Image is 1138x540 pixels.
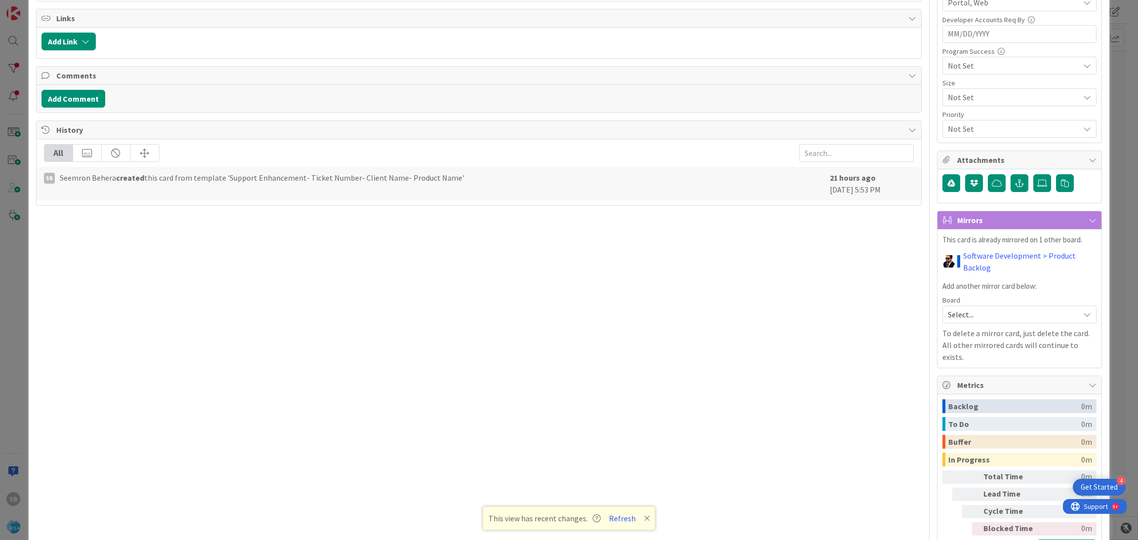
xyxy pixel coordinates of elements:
span: Select... [948,308,1074,321]
button: Add Link [41,33,96,50]
div: Open Get Started checklist, remaining modules: 4 [1073,479,1126,496]
div: 0m [1081,453,1092,466]
div: Buffer [948,435,1081,449]
div: Total Time [983,470,1038,484]
div: SB [44,173,55,184]
b: created [116,173,144,183]
div: Program Success [942,48,1097,55]
div: Get Started [1081,482,1118,492]
p: This card is already mirrored on 1 other board. [942,234,1097,246]
span: Links [56,12,904,24]
div: Priority [942,111,1097,118]
span: History [56,124,904,136]
div: 0m [1042,505,1092,518]
div: Developer Accounts Req By [942,16,1097,23]
span: Metrics [957,379,1084,391]
a: Software Development > Product Backlog [963,250,1097,273]
p: To delete a mirror card, just delete the card. All other mirrored cards will continue to exists. [942,327,1097,363]
b: 21 hours ago [830,173,876,183]
div: 0m [1081,399,1092,413]
div: 0m [1081,435,1092,449]
img: AC [942,255,955,268]
div: All [44,145,73,161]
div: Cycle Time [983,505,1038,518]
span: This view has recent changes. [488,512,601,524]
div: Size [942,79,1097,86]
span: Support [21,1,45,13]
span: Not Set [948,90,1074,104]
div: 0m [1081,417,1092,431]
input: MM/DD/YYYY [948,26,1091,42]
div: In Progress [948,453,1081,466]
div: Backlog [948,399,1081,413]
div: Blocked Time [983,522,1038,536]
span: Not Set [948,60,1079,72]
span: Attachments [957,154,1084,166]
div: To Do [948,417,1081,431]
input: Search... [799,144,914,162]
div: 0m [1042,470,1092,484]
span: Mirrors [957,214,1084,226]
div: [DATE] 5:53 PM [830,172,914,195]
div: Lead Time [983,488,1038,501]
span: Not Set [948,122,1074,136]
p: Add another mirror card below: [942,281,1097,292]
div: 0m [1042,522,1092,536]
button: Add Comment [41,90,105,108]
div: 9+ [50,4,55,12]
span: Comments [56,70,904,81]
span: Seemron Behera this card from template 'Support Enhancement- Ticket Number- Client Name- Product ... [60,172,464,184]
div: 0m [1042,488,1092,501]
div: 4 [1117,476,1126,485]
span: Board [942,297,960,304]
button: Refresh [606,512,639,525]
